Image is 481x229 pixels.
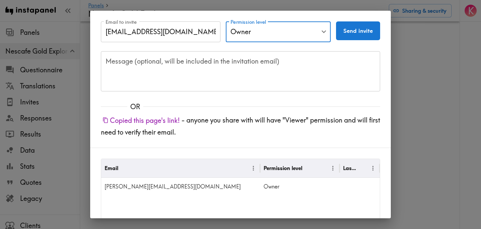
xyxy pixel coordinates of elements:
button: Menu [328,163,338,173]
label: Email to invite [106,18,137,26]
button: Sort [303,163,313,173]
label: Permission level [230,18,266,26]
button: Sort [358,163,368,173]
button: Send invite [336,21,380,40]
button: Menu [368,163,378,173]
button: Menu [248,163,259,173]
div: chau.dang@ogilvy.com [101,178,260,195]
div: - anyone you share with will have "Viewer" permission and will first need to verify their email. [90,111,391,148]
button: Copied this page's link! [101,113,181,128]
div: Email [105,165,118,171]
div: Last Viewed [343,165,357,171]
div: Owner [260,178,340,195]
span: OR [127,102,143,111]
div: Permission level [264,165,302,171]
div: Owner [226,21,331,42]
button: Sort [119,163,129,173]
